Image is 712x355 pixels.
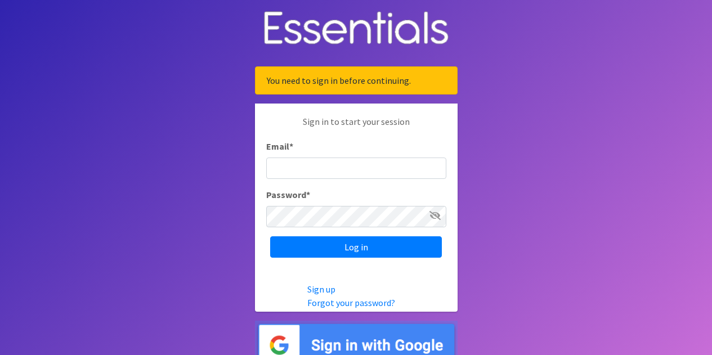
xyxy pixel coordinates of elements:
abbr: required [306,189,310,200]
a: Forgot your password? [307,297,395,308]
p: Sign in to start your session [266,115,446,140]
a: Sign up [307,284,335,295]
label: Email [266,140,293,153]
input: Log in [270,236,442,258]
label: Password [266,188,310,201]
abbr: required [289,141,293,152]
div: You need to sign in before continuing. [255,66,458,95]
